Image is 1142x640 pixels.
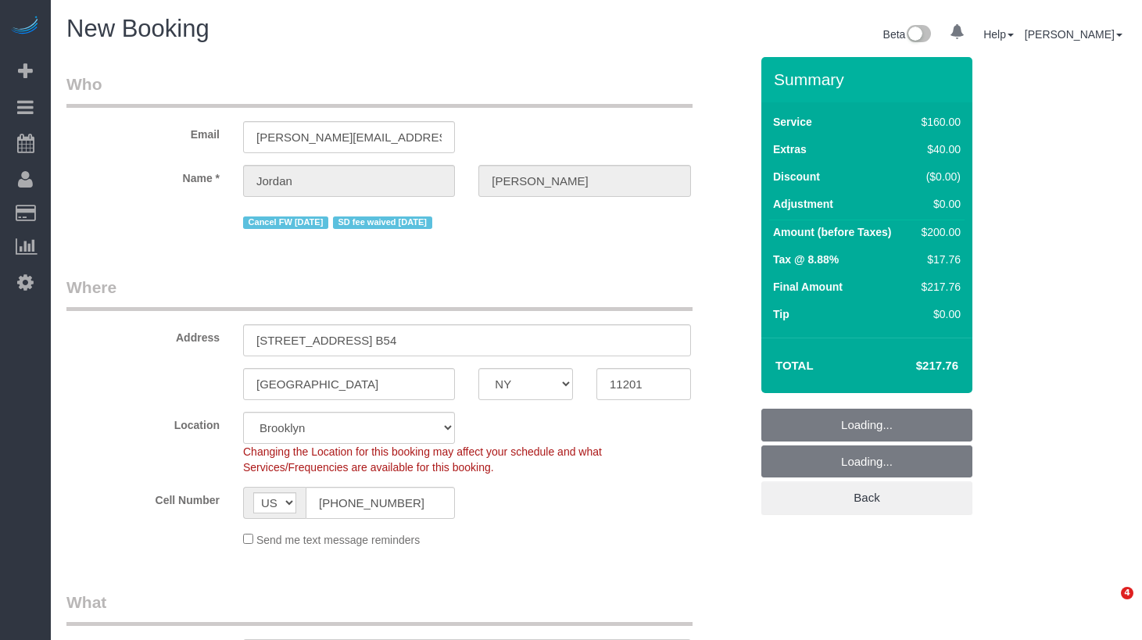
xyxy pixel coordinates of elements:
[9,16,41,38] img: Automaid Logo
[773,279,843,295] label: Final Amount
[883,28,932,41] a: Beta
[773,224,891,240] label: Amount (before Taxes)
[243,445,602,474] span: Changing the Location for this booking may affect your schedule and what Services/Frequencies are...
[55,324,231,345] label: Address
[773,114,812,130] label: Service
[66,591,693,626] legend: What
[55,412,231,433] label: Location
[773,141,807,157] label: Extras
[55,487,231,508] label: Cell Number
[915,279,961,295] div: $217.76
[1121,587,1133,599] span: 4
[915,306,961,322] div: $0.00
[775,359,814,372] strong: Total
[773,252,839,267] label: Tax @ 8.88%
[243,368,455,400] input: City
[256,534,420,546] span: Send me text message reminders
[773,196,833,212] label: Adjustment
[66,276,693,311] legend: Where
[773,306,789,322] label: Tip
[478,165,690,197] input: Last Name
[773,169,820,184] label: Discount
[243,121,455,153] input: Email
[905,25,931,45] img: New interface
[243,216,328,229] span: Cancel FW [DATE]
[915,252,961,267] div: $17.76
[915,196,961,212] div: $0.00
[983,28,1014,41] a: Help
[774,70,965,88] h3: Summary
[306,487,455,519] input: Cell Number
[1025,28,1122,41] a: [PERSON_NAME]
[55,165,231,186] label: Name *
[761,481,972,514] a: Back
[596,368,691,400] input: Zip Code
[55,121,231,142] label: Email
[869,359,958,373] h4: $217.76
[66,15,209,42] span: New Booking
[333,216,432,229] span: SD fee waived [DATE]
[915,114,961,130] div: $160.00
[66,73,693,108] legend: Who
[915,169,961,184] div: ($0.00)
[243,165,455,197] input: First Name
[1089,587,1126,624] iframe: Intercom live chat
[915,224,961,240] div: $200.00
[915,141,961,157] div: $40.00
